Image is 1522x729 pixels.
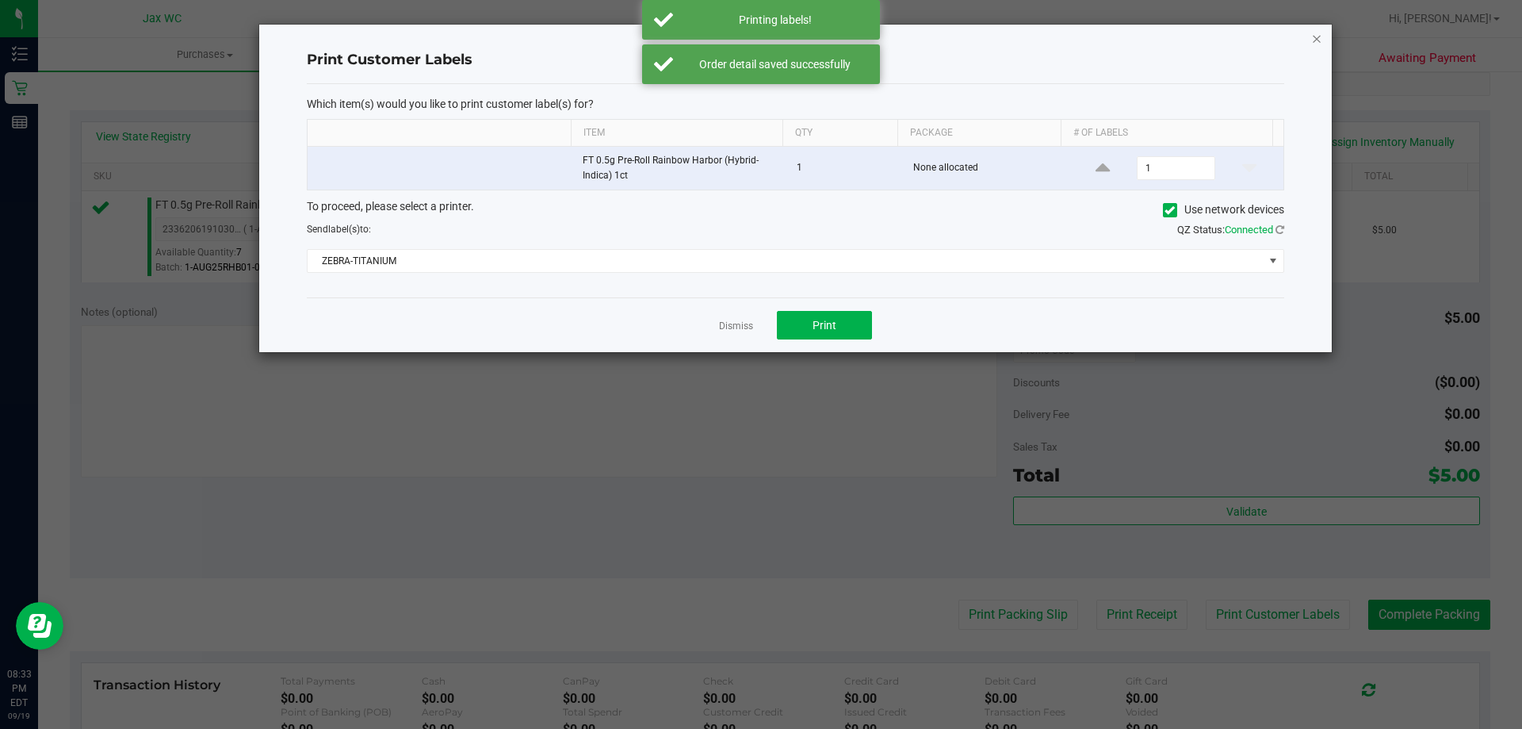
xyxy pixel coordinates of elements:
span: Connected [1225,224,1273,236]
span: Send to: [307,224,371,235]
div: Printing labels! [682,12,868,28]
span: ZEBRA-TITANIUM [308,250,1264,272]
span: label(s) [328,224,360,235]
th: Item [571,120,782,147]
span: QZ Status: [1177,224,1284,236]
td: None allocated [904,147,1069,190]
div: To proceed, please select a printer. [295,198,1296,222]
th: # of labels [1061,120,1272,147]
p: Which item(s) would you like to print customer label(s) for? [307,97,1284,111]
th: Package [897,120,1061,147]
label: Use network devices [1163,201,1284,218]
td: FT 0.5g Pre-Roll Rainbow Harbor (Hybrid-Indica) 1ct [573,147,787,190]
iframe: Resource center [16,602,63,650]
a: Dismiss [719,320,753,333]
th: Qty [782,120,897,147]
button: Print [777,311,872,340]
td: 1 [787,147,904,190]
div: Order detail saved successfully [682,56,868,72]
span: Print [813,319,836,332]
h4: Print Customer Labels [307,50,1284,71]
